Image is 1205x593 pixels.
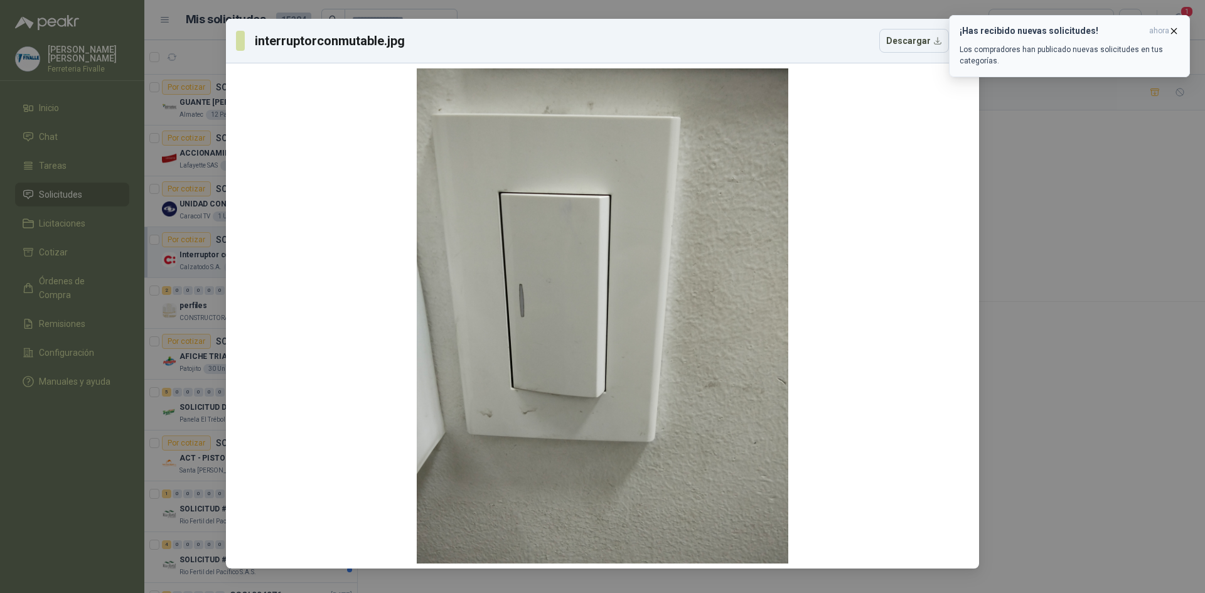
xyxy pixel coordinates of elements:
button: Descargar [879,29,949,53]
p: Los compradores han publicado nuevas solicitudes en tus categorías. [960,44,1179,67]
h3: interruptorconmutable.jpg [255,31,406,50]
h3: ¡Has recibido nuevas solicitudes! [960,26,1144,36]
span: ahora [1149,26,1169,36]
button: ¡Has recibido nuevas solicitudes!ahora Los compradores han publicado nuevas solicitudes en tus ca... [949,15,1190,77]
